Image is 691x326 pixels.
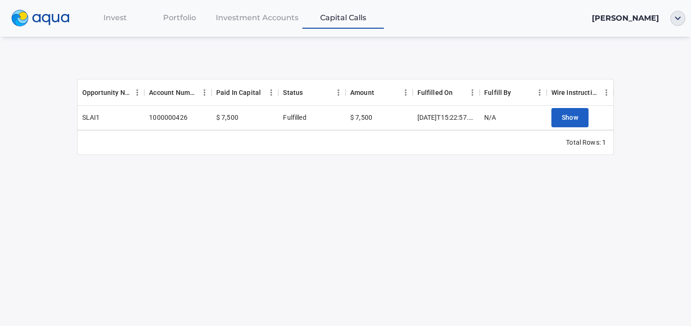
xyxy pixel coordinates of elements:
div: Paid In Capital [216,79,261,106]
span: Investment Accounts [216,13,298,22]
button: Menu [331,85,345,100]
div: Fulfilled On [417,79,453,106]
button: Menu [465,85,479,100]
span: Invest [103,13,127,22]
div: 1000000426 [149,113,188,122]
div: Opportunity Name [78,79,145,106]
div: 2024-11-01T15:22:57.228154Z [417,113,475,122]
div: Account Number [144,79,212,106]
a: Invest [83,8,148,27]
button: Menu [264,85,278,100]
div: N/A [484,113,496,122]
span: Portfolio [163,13,196,22]
a: Investment Accounts [212,8,302,27]
div: Wire Instructions [547,79,614,106]
div: Total Rows: 1 [566,138,606,147]
div: SLAI1 [82,113,100,122]
div: Fulfill By [479,79,547,106]
div: Fulfilled On [413,79,480,106]
span: Show [562,112,579,124]
button: Menu [399,85,413,100]
div: Opportunity Name [82,79,131,106]
img: logo [11,10,70,27]
div: Fulfill By [484,79,511,106]
div: Status [283,79,303,106]
img: ellipse [670,11,685,26]
button: Menu [533,85,547,100]
div: $ 7,500 [350,113,372,122]
div: Amount [350,79,374,106]
a: Capital Calls [302,8,384,27]
div: $ 7,500 [216,113,238,122]
div: Status [278,79,345,106]
span: Capital Calls [320,13,366,22]
button: Menu [197,85,212,100]
a: Portfolio [147,8,212,27]
a: logo [6,8,83,29]
button: Menu [599,85,613,100]
div: Account Number [149,79,197,106]
button: Menu [130,85,144,100]
div: Paid In Capital [212,79,279,106]
button: Show [551,108,589,127]
div: Fulfilled [283,113,306,122]
span: [PERSON_NAME] [592,14,659,23]
div: Amount [345,79,413,106]
div: Wire Instructions [551,79,600,106]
